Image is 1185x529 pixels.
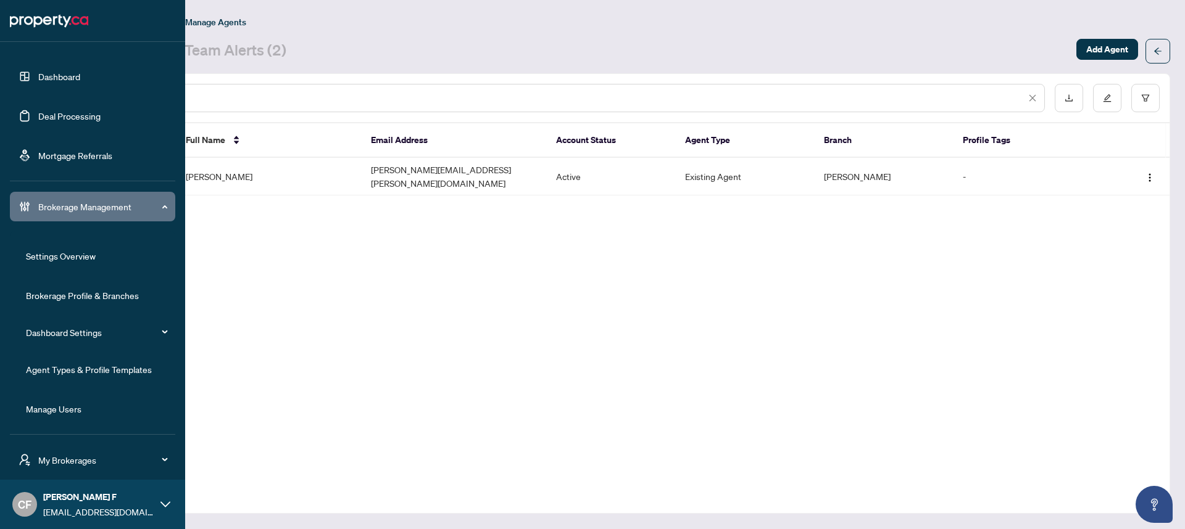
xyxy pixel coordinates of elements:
[1076,39,1138,60] button: Add Agent
[43,490,154,504] span: [PERSON_NAME] F
[10,11,88,31] img: logo
[1103,94,1112,102] span: edit
[43,505,154,519] span: [EMAIL_ADDRESS][DOMAIN_NAME]
[1154,47,1162,55] span: arrow-left
[361,123,546,158] th: Email Address
[185,17,246,28] span: Manage Agents
[1055,84,1083,112] button: download
[1028,94,1037,102] span: close
[1131,84,1160,112] button: filter
[361,158,546,195] td: [PERSON_NAME][EMAIL_ADDRESS][PERSON_NAME][DOMAIN_NAME]
[953,158,1110,195] td: -
[26,250,96,261] a: Settings Overview
[814,158,953,195] td: [PERSON_NAME]
[185,40,286,62] a: Team Alerts (2)
[186,133,225,147] span: Full Name
[1086,39,1128,59] span: Add Agent
[19,454,31,466] span: user-switch
[953,123,1110,158] th: Profile Tags
[38,110,101,121] a: Deal Processing
[814,123,953,158] th: Branch
[176,158,361,195] td: [PERSON_NAME]
[26,327,102,338] a: Dashboard Settings
[1141,94,1150,102] span: filter
[675,158,814,195] td: Existing Agent
[26,364,152,375] a: Agent Types & Profile Templates
[38,71,80,82] a: Dashboard
[1065,94,1073,102] span: download
[1136,486,1173,523] button: Open asap
[675,123,814,158] th: Agent Type
[1140,166,1160,186] button: Logo
[38,200,167,213] span: Brokerage Management
[38,150,112,161] a: Mortgage Referrals
[176,123,361,158] th: Full Name
[546,123,676,158] th: Account Status
[546,158,676,195] td: Active
[38,453,167,467] span: My Brokerages
[26,403,81,414] a: Manage Users
[1093,84,1121,112] button: edit
[26,290,139,301] a: Brokerage Profile & Branches
[1145,173,1155,182] img: Logo
[18,496,31,513] span: CF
